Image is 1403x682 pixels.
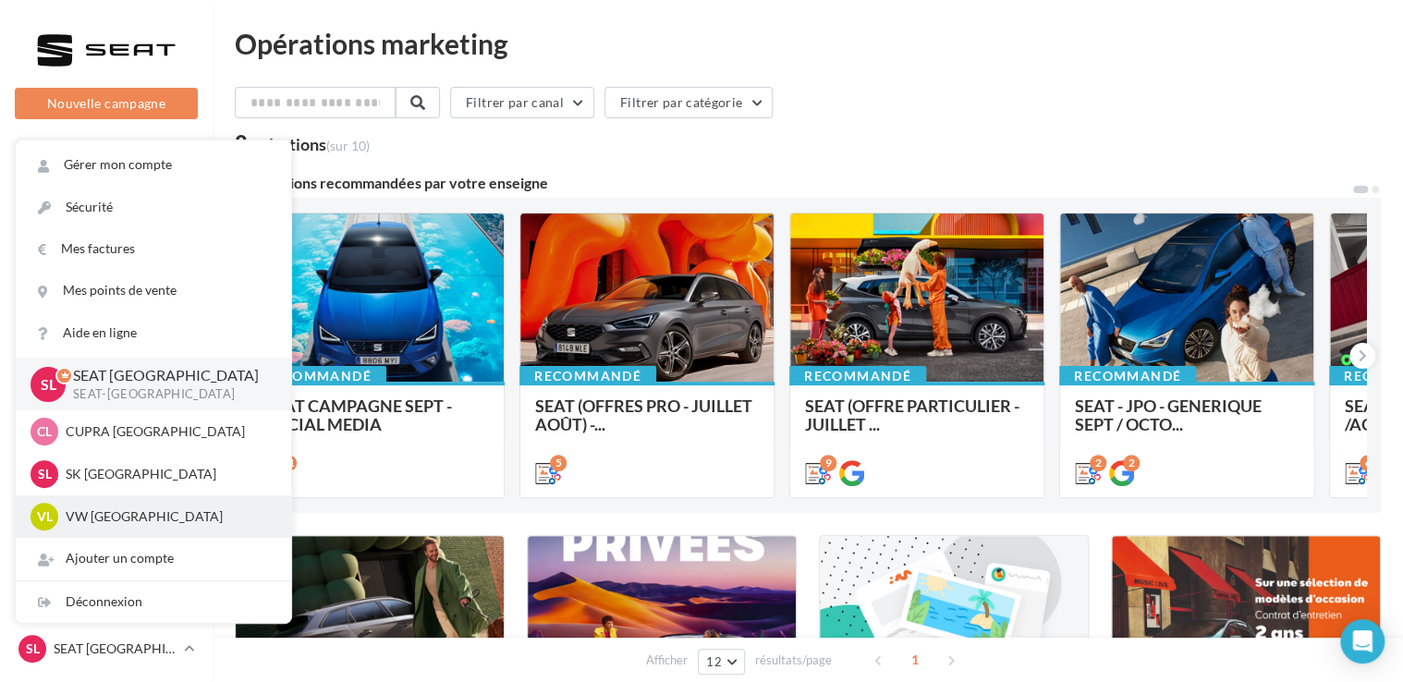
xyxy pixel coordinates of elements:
div: Déconnexion [16,581,291,623]
button: Filtrer par canal [450,87,594,118]
span: 12 [706,654,722,669]
p: VW [GEOGRAPHIC_DATA] [66,507,269,526]
div: Recommandé [1059,366,1196,386]
div: opérations [247,136,370,152]
a: PLV et print personnalisable [11,469,201,524]
a: Campagnes [11,286,201,324]
span: VL [37,507,53,526]
span: SEAT CAMPAGNE SEPT - SOCIAL MEDIA [265,396,452,434]
button: Filtrer par catégorie [604,87,773,118]
p: SEAT [GEOGRAPHIC_DATA] [54,639,177,658]
a: Aide en ligne [16,312,291,354]
div: Recommandé [519,366,656,386]
p: CUPRA [GEOGRAPHIC_DATA] [66,422,269,441]
span: SEAT (OFFRES PRO - JUILLET AOÛT) -... [535,396,752,434]
div: Opérations marketing [235,30,1381,57]
span: SL [26,639,40,658]
a: Gérer mon compte [16,144,291,186]
div: 6 [1360,455,1376,471]
span: SEAT - JPO - GENERIQUE SEPT / OCTO... [1075,396,1262,434]
p: SEAT-[GEOGRAPHIC_DATA] [73,386,262,403]
p: SEAT [GEOGRAPHIC_DATA] [73,365,262,386]
div: 9 [235,133,370,153]
span: (sur 10) [326,138,370,153]
span: SEAT (OFFRE PARTICULIER - JUILLET ... [805,396,1019,434]
a: Visibilité en ligne [11,239,201,278]
div: 2 [1123,455,1140,471]
a: Opérations [11,146,201,185]
span: SL [38,465,52,483]
span: Afficher [646,652,688,669]
div: 5 [550,455,567,471]
div: Recommandé [250,366,386,386]
a: Boîte de réception3 [11,192,201,232]
span: CL [37,422,52,441]
span: SL [41,373,56,395]
span: 1 [900,645,930,675]
div: 5 opérations recommandées par votre enseigne [235,176,1351,190]
span: résultats/page [755,652,832,669]
div: 9 [820,455,836,471]
a: Médiathèque [11,377,201,416]
button: 12 [698,649,745,675]
div: Open Intercom Messenger [1340,619,1385,664]
a: Campagnes DataOnDemand [11,530,201,585]
div: Recommandé [789,366,926,386]
a: Mes points de vente [16,270,291,311]
div: Ajouter un compte [16,538,291,579]
button: Nouvelle campagne [15,88,198,119]
p: SK [GEOGRAPHIC_DATA] [66,465,269,483]
a: Sécurité [16,187,291,228]
a: SL SEAT [GEOGRAPHIC_DATA] [15,631,198,666]
a: Mes factures [16,228,291,270]
div: 2 [1090,455,1106,471]
a: Contacts [11,332,201,371]
a: Calendrier [11,423,201,462]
